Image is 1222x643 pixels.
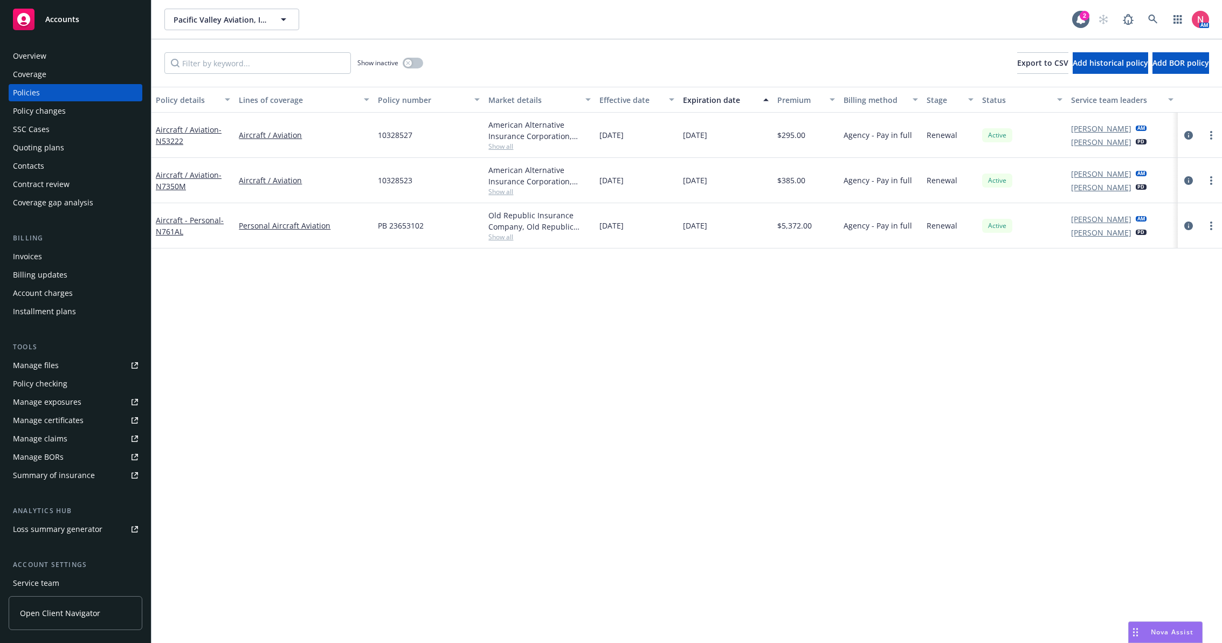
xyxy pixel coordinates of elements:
img: photo [1192,11,1209,28]
span: Show all [488,187,591,196]
a: Aircraft / Aviation [239,175,369,186]
a: circleInformation [1182,129,1195,142]
a: [PERSON_NAME] [1071,227,1131,238]
button: Export to CSV [1017,52,1068,74]
div: Manage exposures [13,393,81,411]
a: Installment plans [9,303,142,320]
div: Invoices [13,248,42,265]
div: Status [982,94,1051,106]
span: PB 23653102 [378,220,424,231]
button: Billing method [839,87,922,113]
a: Invoices [9,248,142,265]
a: Manage BORs [9,448,142,466]
button: Lines of coverage [234,87,373,113]
a: Aircraft - Personal [156,215,224,237]
span: Renewal [927,129,957,141]
span: Export to CSV [1017,58,1068,68]
a: Personal Aircraft Aviation [239,220,369,231]
span: Add BOR policy [1152,58,1209,68]
a: [PERSON_NAME] [1071,168,1131,179]
input: Filter by keyword... [164,52,351,74]
a: circleInformation [1182,219,1195,232]
span: [DATE] [683,220,707,231]
button: Market details [484,87,595,113]
div: Tools [9,342,142,352]
a: Switch app [1167,9,1189,30]
a: Report a Bug [1117,9,1139,30]
span: [DATE] [683,129,707,141]
a: Contract review [9,176,142,193]
a: [PERSON_NAME] [1071,123,1131,134]
div: Policy details [156,94,218,106]
div: Billing [9,233,142,244]
a: Start snowing [1093,9,1114,30]
div: Contacts [13,157,44,175]
a: Accounts [9,4,142,34]
div: Lines of coverage [239,94,357,106]
span: Active [986,221,1008,231]
a: [PERSON_NAME] [1071,213,1131,225]
span: Nova Assist [1151,627,1193,637]
span: [DATE] [683,175,707,186]
a: Aircraft / Aviation [156,125,222,146]
a: [PERSON_NAME] [1071,136,1131,148]
span: [DATE] [599,175,624,186]
a: Quoting plans [9,139,142,156]
a: Billing updates [9,266,142,284]
div: Overview [13,47,46,65]
a: Coverage [9,66,142,83]
a: Coverage gap analysis [9,194,142,211]
div: Coverage gap analysis [13,194,93,211]
div: Manage BORs [13,448,64,466]
div: Policy checking [13,375,67,392]
a: Summary of insurance [9,467,142,484]
div: Premium [777,94,823,106]
span: Active [986,176,1008,185]
div: Installment plans [13,303,76,320]
div: Service team [13,575,59,592]
span: Agency - Pay in full [844,220,912,231]
span: $295.00 [777,129,805,141]
button: Pacific Valley Aviation, Inc. (Personal) [164,9,299,30]
span: Open Client Navigator [20,607,100,619]
span: Show inactive [357,58,398,67]
button: Policy number [374,87,485,113]
div: Contract review [13,176,70,193]
div: Summary of insurance [13,467,95,484]
div: Service team leaders [1071,94,1162,106]
a: Service team [9,575,142,592]
div: Billing updates [13,266,67,284]
a: SSC Cases [9,121,142,138]
span: Show all [488,232,591,241]
a: Manage claims [9,430,142,447]
div: SSC Cases [13,121,50,138]
span: 10328527 [378,129,412,141]
button: Status [978,87,1067,113]
a: Search [1142,9,1164,30]
button: Expiration date [679,87,773,113]
span: 10328523 [378,175,412,186]
a: Aircraft / Aviation [239,129,369,141]
button: Premium [773,87,839,113]
div: Analytics hub [9,506,142,516]
div: Manage certificates [13,412,84,429]
div: Account charges [13,285,73,302]
div: 2 [1080,11,1089,20]
button: Effective date [595,87,678,113]
a: Overview [9,47,142,65]
span: Renewal [927,220,957,231]
a: Contacts [9,157,142,175]
a: Manage exposures [9,393,142,411]
span: - N7350M [156,170,222,191]
span: $385.00 [777,175,805,186]
a: Policy checking [9,375,142,392]
div: Market details [488,94,579,106]
div: Manage files [13,357,59,374]
div: Effective date [599,94,662,106]
div: American Alternative Insurance Corporation, [GEOGRAPHIC_DATA] Re, Global Aerospace Inc [488,119,591,142]
span: - N53222 [156,125,222,146]
a: more [1205,174,1218,187]
div: Quoting plans [13,139,64,156]
span: Active [986,130,1008,140]
button: Service team leaders [1067,87,1178,113]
